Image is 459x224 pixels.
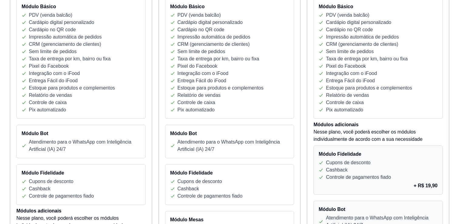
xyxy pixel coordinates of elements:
p: + R$ 19,90 [413,182,437,189]
h4: Módulos adicionais [313,121,443,128]
p: Atendimento para o WhatsApp com Inteligência Artificial (IA) 24/7 [29,138,140,153]
h4: Módulo Fidelidade [319,151,437,158]
p: Sem limite de pedidos [177,48,225,55]
p: CRM (gerenciamento de clientes) [29,41,101,48]
p: Pixel do Facebook [326,63,366,70]
p: Estoque para produtos e complementos [326,84,412,92]
p: Integração com o iFood [177,70,228,77]
p: Estoque para produtos e complementos [29,84,115,92]
p: Cardápio digital personalizado [29,19,94,26]
p: Cardápio no QR code [326,26,373,33]
p: Sem limite de pedidos [29,48,76,55]
p: Sem limite de pedidos [326,48,373,55]
p: Entrega Fácil do iFood [177,77,226,84]
p: Entrega Fácil do iFood [326,77,375,84]
p: Cardápio digital personalizado [326,19,391,26]
h4: Módulo Básico [22,3,140,10]
p: Cardápio no QR code [29,26,76,33]
p: Impressão automática de pedidos [177,33,250,41]
p: Cupons de desconto [29,178,73,185]
p: Relatório de vendas [29,92,72,99]
p: Entrega Fácil do iFood [29,77,78,84]
p: Cashback [177,185,199,192]
h4: Módulo Fidelidade [22,169,140,177]
h4: Módulo Básico [170,3,289,10]
p: Relatório de vendas [177,92,221,99]
p: PDV (venda balcão) [29,12,72,19]
p: Pixel do Facebook [177,63,218,70]
h4: Módulo Bot [170,130,289,137]
p: Controle de pagamentos fiado [326,174,391,181]
p: Cupons de desconto [326,159,370,166]
h4: Módulo Bot [319,206,437,213]
p: PDV (venda balcão) [177,12,221,19]
p: Cardápio digital personalizado [177,19,243,26]
p: PDV (venda balcão) [326,12,369,19]
p: Controle de caixa [326,99,364,106]
p: Cardápio no QR code [177,26,224,33]
p: Impressão automática de pedidos [29,33,102,41]
p: Impressão automática de pedidos [326,33,399,41]
p: Relatório de vendas [326,92,369,99]
p: Pix automatizado [29,106,66,114]
p: Pix automatizado [326,106,363,114]
p: Atendimento para o WhatsApp com Inteligência Artificial (IA) 24/7 [177,138,289,153]
p: Pixel do Facebook [29,63,69,70]
p: Taxa de entrega por km, bairro ou fixa [326,55,407,63]
p: Controle de pagamentos fiado [29,192,94,200]
p: Integração com o iFood [326,70,377,77]
h4: Módulo Bot [22,130,140,137]
p: Estoque para produtos e complementos [177,84,264,92]
p: Controle de pagamentos fiado [177,192,242,200]
p: Taxa de entrega por km, bairro ou fixa [177,55,259,63]
p: Integração com o iFood [29,70,80,77]
p: CRM (gerenciamento de clientes) [326,41,398,48]
p: Controle de caixa [177,99,215,106]
h4: Módulo Mesas [170,216,289,223]
h4: Módulo Fidelidade [170,169,289,177]
h4: Módulos adicionais [16,207,146,215]
p: Controle de caixa [29,99,67,106]
p: Pix automatizado [177,106,215,114]
p: Cashback [326,166,347,174]
p: Cashback [29,185,50,192]
h4: Módulo Básico [319,3,437,10]
p: Taxa de entrega por km, bairro ou fixa [29,55,110,63]
p: Cupons de desconto [177,178,222,185]
p: Nesse plano, você poderá escolher os módulos individualmente de acordo com a sua necessidade [313,128,443,143]
p: CRM (gerenciamento de clientes) [177,41,250,48]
